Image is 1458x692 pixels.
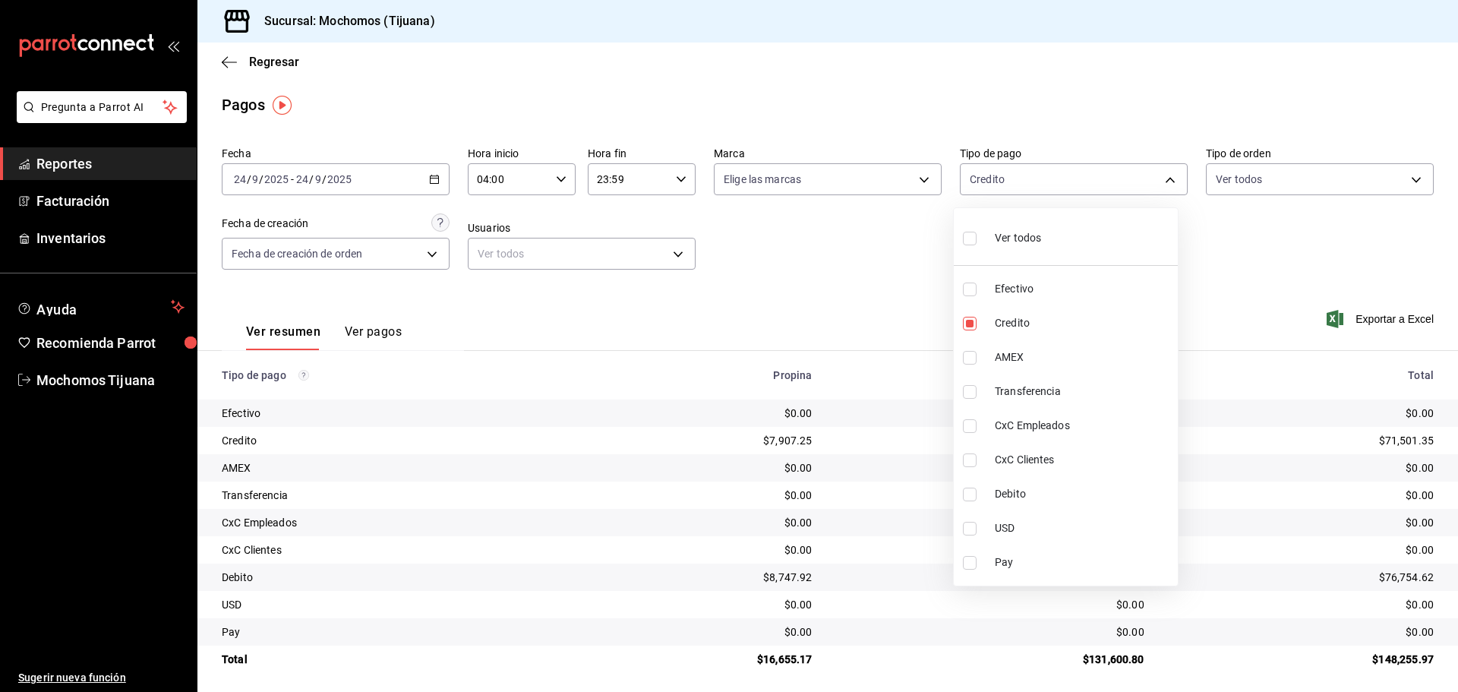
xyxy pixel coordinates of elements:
span: AMEX [995,349,1172,365]
span: Ver todos [995,230,1041,246]
span: USD [995,520,1172,536]
span: CxC Clientes [995,452,1172,468]
span: Efectivo [995,281,1172,297]
span: Debito [995,486,1172,502]
span: Pay [995,555,1172,570]
span: Credito [995,315,1172,331]
span: Transferencia [995,384,1172,400]
span: CxC Empleados [995,418,1172,434]
img: Tooltip marker [273,96,292,115]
